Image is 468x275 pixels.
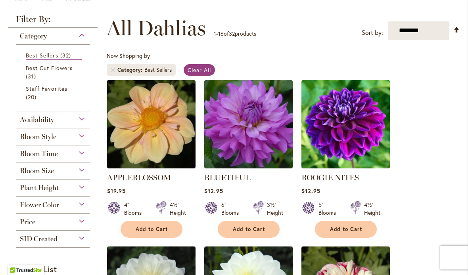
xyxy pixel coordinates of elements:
iframe: Launch Accessibility Center [6,247,28,269]
a: Remove Category Best Sellers [111,67,115,72]
span: 32 [229,30,235,37]
span: Add to Cart [136,226,168,233]
span: Bloom Time [20,149,58,158]
div: 5" Blooms [318,201,341,217]
img: Bluetiful [204,80,293,168]
span: Now Shopping by [107,52,150,59]
button: Add to Cart [218,221,280,238]
img: APPLEBLOSSOM [107,80,196,168]
a: BLUETIFUL [204,173,251,182]
a: Best Sellers [26,51,82,60]
span: Flower Color [20,201,59,209]
strong: Filter By: [8,15,98,28]
p: - of products [214,27,256,40]
span: $12.95 [301,187,320,195]
a: APPLEBLOSSOM [107,173,171,182]
span: Category [20,32,47,40]
div: 3½' Height [267,201,283,217]
button: Add to Cart [315,221,377,238]
div: 4½' Height [170,201,186,217]
span: $19.95 [107,187,126,195]
strong: My Wish List [8,263,57,275]
span: Bloom Style [20,132,56,141]
span: Clear All [188,66,211,74]
a: BOOGIE NITES [301,162,390,170]
button: Add to Cart [121,221,182,238]
a: Staff Favorites [26,84,82,101]
a: Bluetiful [204,162,293,170]
a: Best Cut Flowers [26,64,82,80]
span: Availability [20,115,54,124]
span: Plant Height [20,183,59,192]
a: Clear All [184,64,215,76]
span: Add to Cart [330,226,363,233]
span: Bloom Size [20,166,54,175]
span: All Dahlias [107,16,206,40]
span: Price [20,218,35,226]
span: 16 [218,30,224,37]
div: 6" Blooms [221,201,244,217]
label: Sort by: [362,25,383,40]
span: Add to Cart [233,226,265,233]
span: 1 [214,30,216,37]
span: SID Created [20,235,58,243]
div: 4½' Height [364,201,380,217]
span: 32 [60,51,73,59]
span: 20 [26,93,38,101]
span: Best Sellers [26,52,58,59]
span: Category [117,66,144,74]
img: BOOGIE NITES [301,80,390,168]
span: $12.95 [204,187,223,195]
span: Staff Favorites [26,85,67,92]
a: APPLEBLOSSOM [107,162,196,170]
a: BOOGIE NITES [301,173,359,182]
span: Best Cut Flowers [26,64,73,72]
span: 31 [26,72,38,80]
div: Best Sellers [144,66,172,74]
div: 4" Blooms [124,201,146,217]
